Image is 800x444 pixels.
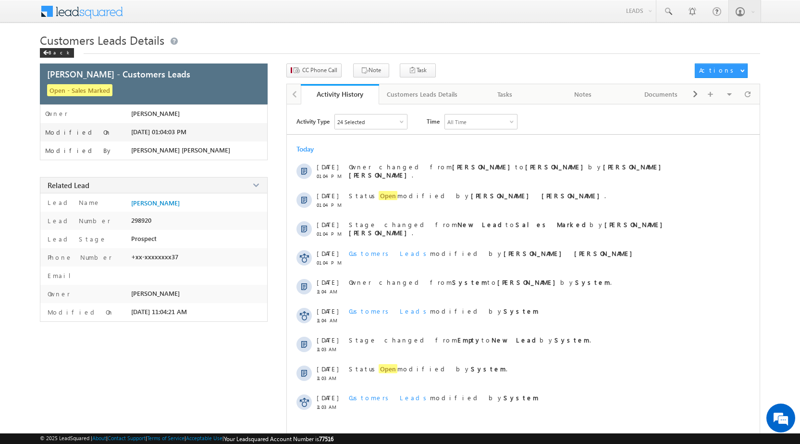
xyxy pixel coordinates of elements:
[349,393,539,402] span: modified by
[379,364,397,373] span: Open
[492,336,540,344] strong: New Lead
[317,173,345,179] span: 01:04 PM
[554,336,590,344] strong: System
[552,89,614,100] div: Notes
[319,435,333,443] span: 77516
[301,84,379,104] a: Activity History
[457,220,505,228] strong: New Lead
[131,216,151,224] span: 298920
[427,114,440,128] span: Time
[308,89,372,99] div: Activity History
[335,114,407,129] div: Owner Changed,Status Changed,Stage Changed,Source Changed,Notes & 19 more..
[47,68,190,80] span: [PERSON_NAME] - Customers Leads
[286,63,342,77] button: CC Phone Call
[474,89,536,100] div: Tasks
[452,163,515,171] strong: [PERSON_NAME]
[317,202,345,208] span: 01:04 PM
[349,307,430,315] span: Customers Leads
[317,278,338,286] span: [DATE]
[379,191,397,200] span: Open
[630,89,692,100] div: Documents
[48,180,89,190] span: Related Lead
[131,110,180,117] span: [PERSON_NAME]
[131,146,230,154] span: [PERSON_NAME] [PERSON_NAME]
[504,393,539,402] strong: System
[622,84,701,104] a: Documents
[379,84,466,104] a: Customers Leads Details
[317,404,345,410] span: 11:03 AM
[349,393,430,402] span: Customers Leads
[45,128,111,136] label: Modified On
[447,119,467,125] div: All Time
[296,144,328,153] div: Today
[317,249,338,257] span: [DATE]
[544,84,623,104] a: Notes
[349,307,539,315] span: modified by
[302,66,337,75] span: CC Phone Call
[471,191,604,200] strong: [PERSON_NAME] [PERSON_NAME]
[349,220,667,237] span: Stage changed from to by .
[466,84,544,104] a: Tasks
[317,346,345,352] span: 11:03 AM
[131,290,180,297] span: [PERSON_NAME]
[349,249,430,257] span: Customers Leads
[317,220,338,228] span: [DATE]
[349,163,666,179] strong: [PERSON_NAME] [PERSON_NAME]
[131,253,178,261] span: +xx-xxxxxxxx37
[40,32,164,48] span: Customers Leads Details
[186,435,222,441] a: Acceptable Use
[108,435,146,441] a: Contact Support
[147,435,185,441] a: Terms of Service
[317,393,338,402] span: [DATE]
[45,253,112,261] label: Phone Number
[317,163,338,171] span: [DATE]
[349,278,612,286] span: Owner changed from to by .
[92,435,106,441] a: About
[400,63,436,77] button: Task
[45,198,100,206] label: Lead Name
[40,435,333,443] span: © 2025 LeadSquared | | | | |
[317,289,345,294] span: 11:04 AM
[45,147,113,154] label: Modified By
[317,375,345,381] span: 11:03 AM
[317,260,345,266] span: 01:04 PM
[317,231,345,237] span: 01:04 PM
[504,307,539,315] strong: System
[349,364,507,373] span: Status modified by .
[317,365,338,373] span: [DATE]
[45,308,114,316] label: Modified On
[337,119,365,125] div: 24 Selected
[452,278,487,286] strong: System
[349,163,666,179] span: Owner changed from to by .
[224,435,333,443] span: Your Leadsquared Account Number is
[317,307,338,315] span: [DATE]
[45,216,111,225] label: Lead Number
[575,278,610,286] strong: System
[699,66,737,75] div: Actions
[47,84,112,96] span: Open - Sales Marked
[317,336,338,344] span: [DATE]
[349,249,637,257] span: modified by
[349,191,606,200] span: Status modified by .
[525,163,588,171] strong: [PERSON_NAME]
[45,271,78,279] label: Email
[40,48,74,58] div: Back
[695,63,748,78] button: Actions
[317,191,338,200] span: [DATE]
[457,336,481,344] strong: Empty
[516,220,590,228] strong: Sales Marked
[45,235,107,243] label: Lead Stage
[353,63,389,77] button: Note
[45,110,68,117] label: Owner
[317,317,345,323] span: 11:04 AM
[349,336,591,344] span: Stage changed from to by .
[296,114,330,128] span: Activity Type
[497,278,560,286] strong: [PERSON_NAME]
[387,89,457,100] div: Customers Leads Details
[349,220,667,237] strong: [PERSON_NAME] [PERSON_NAME]
[504,249,637,257] strong: [PERSON_NAME] [PERSON_NAME]
[471,365,506,373] strong: System
[131,199,180,207] a: [PERSON_NAME]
